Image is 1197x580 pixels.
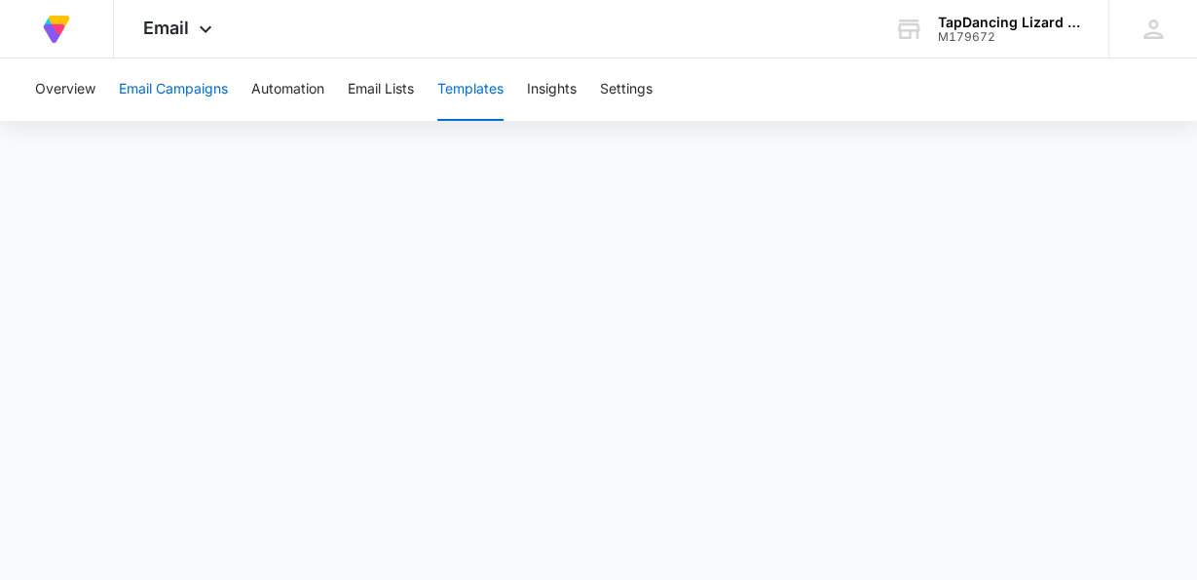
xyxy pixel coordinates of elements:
[35,58,95,121] button: Overview
[437,58,504,121] button: Templates
[119,58,228,121] button: Email Campaigns
[143,18,189,38] span: Email
[527,58,577,121] button: Insights
[348,58,414,121] button: Email Lists
[938,30,1080,44] div: account id
[938,15,1080,30] div: account name
[251,58,324,121] button: Automation
[600,58,653,121] button: Settings
[39,12,74,47] img: Volusion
